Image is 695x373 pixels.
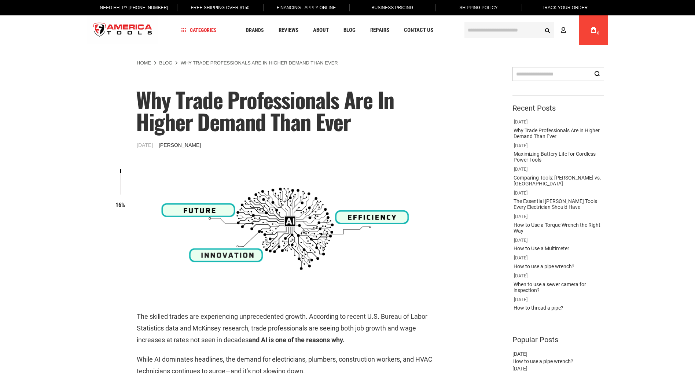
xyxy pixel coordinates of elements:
strong: and AI is one of the reasons why. [249,336,345,344]
a: Contact Us [401,25,437,35]
a: Home [137,60,151,66]
span: 0 [597,31,599,35]
p: The skilled trades are experiencing unprecedented growth. According to recent U.S. Bureau of Labo... [137,311,441,346]
a: How to use a pipe wrench? [511,262,577,271]
span: [DATE] [514,255,527,261]
a: Why Trade Professionals Are in Higher Demand Than Ever [511,126,606,141]
a: Repairs [367,25,393,35]
span: [DATE] [514,190,527,196]
span: Repairs [370,27,389,33]
span: Shipping Policy [459,5,498,10]
a: How to use a pipe wrench? [512,358,573,364]
span: [DATE] [514,119,527,125]
span: About [313,27,329,33]
button: Search [540,23,554,37]
a: Blog [159,60,172,66]
a: When to use a sewer camera for inspection? [511,280,606,295]
a: Maximizing Battery Life for Cordless Power Tools [511,149,606,165]
a: 0 [586,15,600,45]
a: Brands [243,25,267,35]
span: [DATE] [137,141,153,149]
span: [DATE] [514,273,527,278]
span: Why Trade Professionals Are in Higher Demand Than Ever [136,83,394,137]
a: store logo [87,16,158,44]
span: Brands [246,27,264,33]
a: [PERSON_NAME] [157,141,202,149]
span: [DATE] [512,366,527,372]
a: About [310,25,332,35]
span: Reviews [279,27,298,33]
span: Contact Us [404,27,433,33]
strong: Why Trade Professionals Are in Higher Demand Than Ever [181,60,338,66]
span: [DATE] [514,237,527,243]
a: Blog [340,25,359,35]
span: Blog [343,27,356,33]
span: [DATE] [514,214,527,219]
a: How to Use a Multimeter [511,244,572,253]
a: Comparing Tools: [PERSON_NAME] vs. [GEOGRAPHIC_DATA] [511,173,606,188]
span: Categories [181,27,217,33]
h6: 16% [111,202,129,208]
a: Reviews [275,25,302,35]
span: [DATE] [514,166,527,172]
a: How to thread a pipe? [511,303,566,313]
img: America Tools [87,16,158,44]
a: How to Use a Torque Wrench the Right Way [511,220,606,236]
a: Categories [178,25,220,35]
strong: Popular Posts [512,335,558,344]
span: [DATE] [514,143,527,148]
strong: Recent Posts [512,104,556,112]
span: [DATE] [514,297,527,302]
span: [DATE] [512,351,527,357]
img: Why Trade Professionals Are in Higher Demand Than Ever [87,162,490,296]
a: The Essential [PERSON_NAME] Tools Every Electrician Should Have [511,196,606,212]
